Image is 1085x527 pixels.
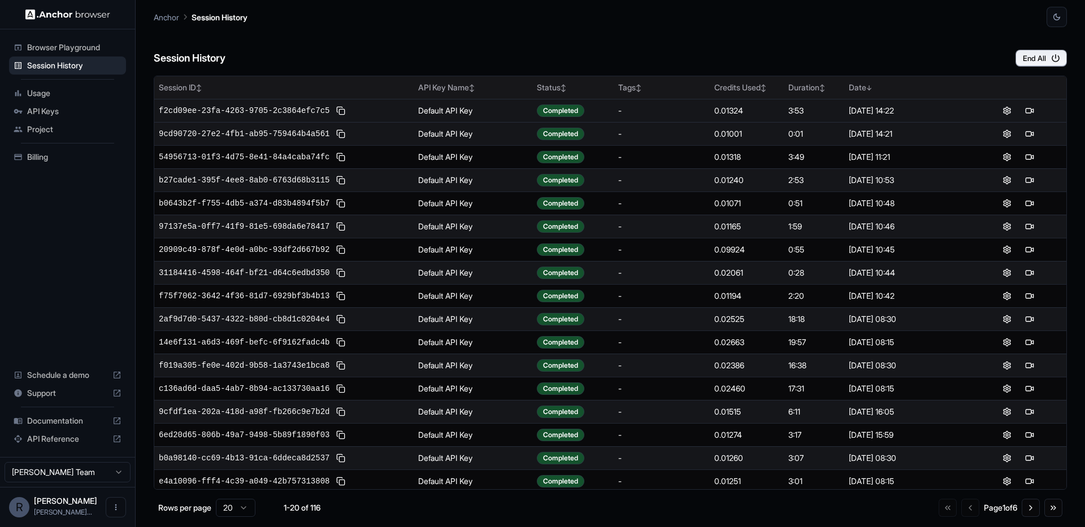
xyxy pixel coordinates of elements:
div: [DATE] 08:15 [849,476,966,487]
div: [DATE] 08:30 [849,452,966,464]
div: Session History [9,56,126,75]
div: 3:49 [788,151,839,163]
span: API Keys [27,106,121,117]
div: API Keys [9,102,126,120]
div: Date [849,82,966,93]
div: Session ID [159,82,409,93]
div: - [618,244,705,255]
div: - [618,313,705,325]
div: 0.02460 [714,383,779,394]
span: rickson.lima@remofy.io [34,508,92,516]
span: 6ed20d65-806b-49a7-9498-5b89f1890f03 [159,429,329,441]
div: - [618,198,705,209]
div: Completed [537,382,584,395]
div: - [618,105,705,116]
p: Session History [192,11,248,23]
td: Default API Key [414,191,532,215]
span: API Reference [27,433,108,445]
div: [DATE] 08:30 [849,360,966,371]
img: Anchor Logo [25,9,110,20]
span: b27cade1-395f-4ee8-8ab0-6763d68b3115 [159,175,329,186]
div: [DATE] 08:30 [849,313,966,325]
td: Default API Key [414,446,532,469]
div: 1-20 of 116 [274,502,330,513]
div: 1:59 [788,221,839,232]
span: Usage [27,88,121,99]
p: Rows per page [158,502,211,513]
div: Completed [537,336,584,349]
div: Completed [537,174,584,186]
span: e4a10096-fff4-4c39-a049-42b757313808 [159,476,329,487]
div: - [618,360,705,371]
div: 0.01324 [714,105,779,116]
div: 0.01001 [714,128,779,140]
div: 0.01165 [714,221,779,232]
div: - [618,151,705,163]
div: Usage [9,84,126,102]
span: Documentation [27,415,108,426]
span: 9cd90720-27e2-4fb1-ab95-759464b4a561 [159,128,329,140]
div: 0:01 [788,128,839,140]
span: 54956713-01f3-4d75-8e41-84a4caba74fc [159,151,329,163]
div: 19:57 [788,337,839,348]
td: Default API Key [414,307,532,330]
span: f019a305-fe0e-402d-9b58-1a3743e1bca8 [159,360,329,371]
div: [DATE] 14:21 [849,128,966,140]
div: 0.01318 [714,151,779,163]
span: ↕ [636,84,641,92]
div: Schedule a demo [9,366,126,384]
div: Completed [537,313,584,325]
div: [DATE] 14:22 [849,105,966,116]
div: 0.02663 [714,337,779,348]
span: ↓ [866,84,872,92]
td: Default API Key [414,330,532,354]
span: b0643b2f-f755-4db5-a374-d83b4894f5b7 [159,198,329,209]
div: Completed [537,290,584,302]
div: - [618,452,705,464]
div: 0.01071 [714,198,779,209]
div: - [618,383,705,394]
span: Rickson Lima [34,496,97,506]
div: Completed [537,359,584,372]
div: Tags [618,82,705,93]
p: Anchor [154,11,179,23]
div: Completed [537,429,584,441]
td: Default API Key [414,145,532,168]
div: 0.01260 [714,452,779,464]
span: ↕ [819,84,825,92]
span: Session History [27,60,121,71]
div: Status [537,82,609,93]
span: 2af9d7d0-5437-4322-b80d-cb8d1c0204e4 [159,313,329,325]
div: - [618,337,705,348]
div: [DATE] 10:45 [849,244,966,255]
div: Completed [537,267,584,279]
div: 6:11 [788,406,839,417]
div: 17:31 [788,383,839,394]
h6: Session History [154,50,225,67]
td: Default API Key [414,377,532,400]
div: Completed [537,151,584,163]
span: ↕ [561,84,566,92]
div: Completed [537,197,584,210]
div: [DATE] 10:53 [849,175,966,186]
div: 0.02525 [714,313,779,325]
span: Support [27,387,108,399]
div: Page 1 of 6 [984,502,1017,513]
div: - [618,128,705,140]
div: - [618,175,705,186]
div: Support [9,384,126,402]
span: Browser Playground [27,42,121,53]
div: API Reference [9,430,126,448]
div: [DATE] 10:46 [849,221,966,232]
div: Duration [788,82,839,93]
div: 18:18 [788,313,839,325]
td: Default API Key [414,400,532,423]
span: f2cd09ee-23fa-4263-9705-2c3864efc7c5 [159,105,329,116]
div: Completed [537,104,584,117]
div: - [618,406,705,417]
div: 0.09924 [714,244,779,255]
div: 0.01515 [714,406,779,417]
div: [DATE] 15:59 [849,429,966,441]
div: [DATE] 08:15 [849,337,966,348]
div: Credits Used [714,82,779,93]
